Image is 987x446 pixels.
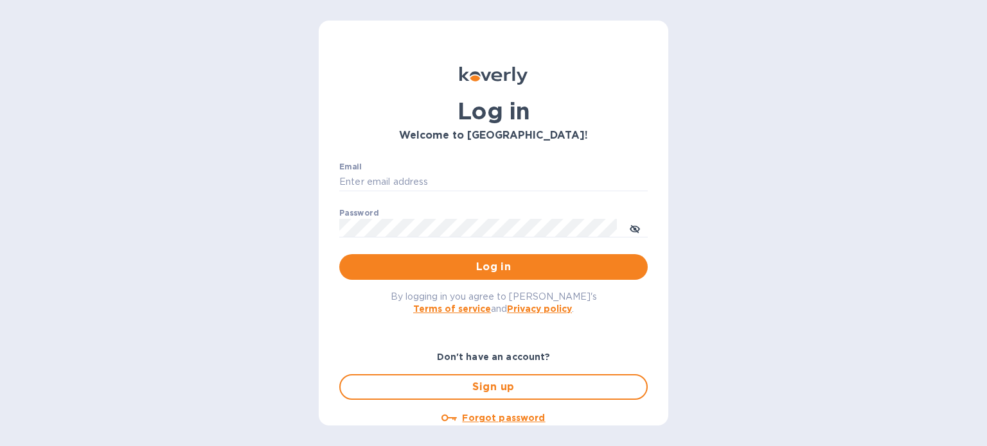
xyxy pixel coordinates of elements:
[339,374,648,400] button: Sign up
[437,352,551,362] b: Don't have an account?
[339,173,648,192] input: Enter email address
[459,67,528,85] img: Koverly
[462,413,545,423] u: Forgot password
[339,98,648,124] h1: Log in
[351,379,636,395] span: Sign up
[391,291,597,314] span: By logging in you agree to [PERSON_NAME]'s and .
[339,130,648,142] h3: Welcome to [GEOGRAPHIC_DATA]!
[413,304,491,314] a: Terms of service
[339,254,648,280] button: Log in
[350,259,637,275] span: Log in
[622,215,648,241] button: toggle password visibility
[507,304,572,314] a: Privacy policy
[339,209,378,217] label: Password
[339,163,362,171] label: Email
